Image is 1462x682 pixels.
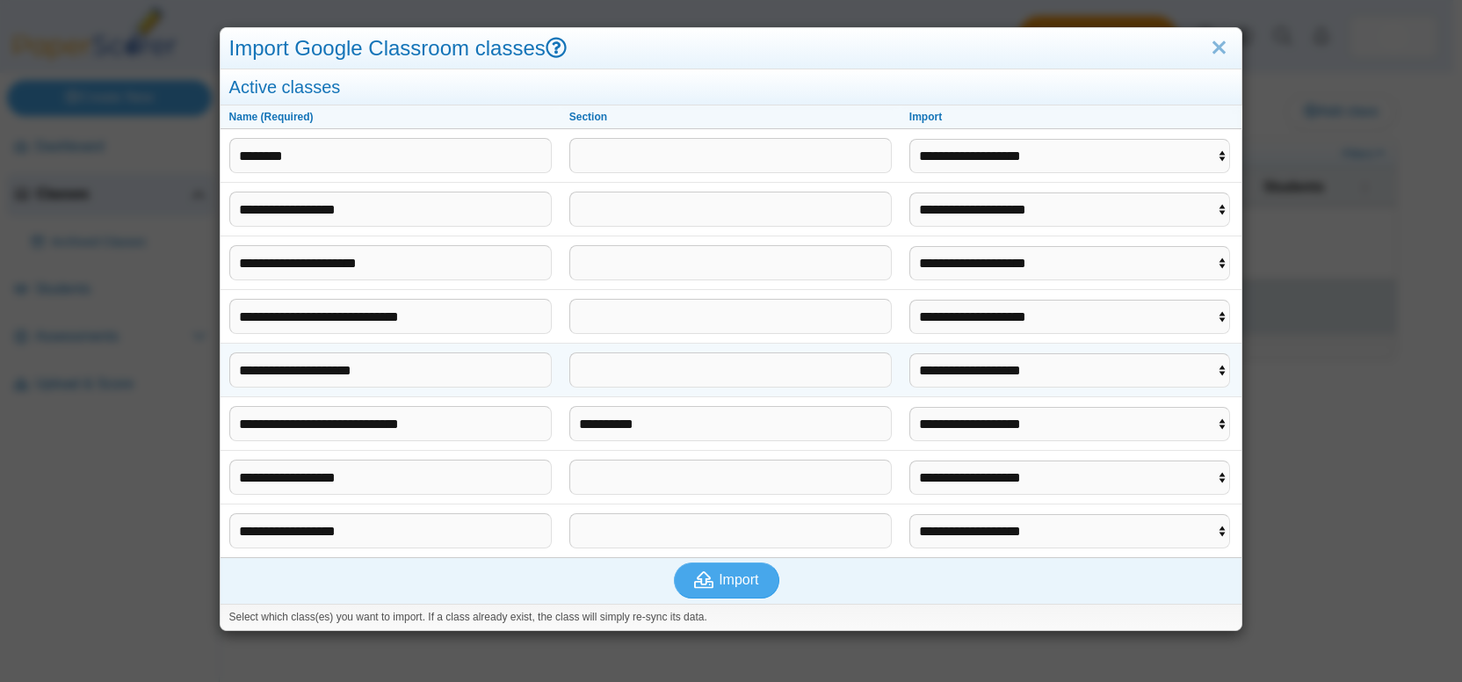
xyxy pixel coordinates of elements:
div: Select which class(es) you want to import. If a class already exist, the class will simply re-syn... [221,604,1242,630]
span: Import [719,572,758,587]
button: Import [674,562,779,598]
div: Import Google Classroom classes [221,28,1242,69]
div: Active classes [221,69,1242,105]
th: Name (Required) [221,105,561,130]
th: Section [561,105,901,130]
th: Import [901,105,1242,130]
a: Close [1206,33,1234,63]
